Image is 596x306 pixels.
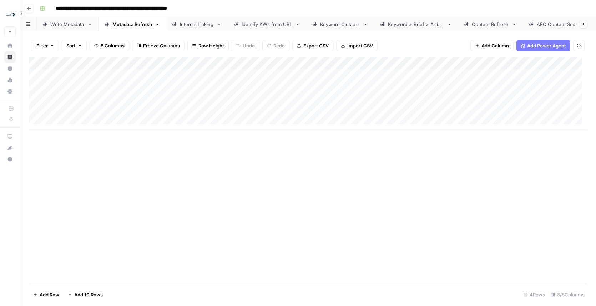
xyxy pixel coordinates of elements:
[166,17,228,31] a: Internal Linking
[292,40,333,51] button: Export CSV
[458,17,523,31] a: Content Refresh
[472,21,509,28] div: Content Refresh
[262,40,289,51] button: Redo
[4,131,16,142] a: AirOps Academy
[132,40,185,51] button: Freeze Columns
[187,40,229,51] button: Row Height
[273,42,285,49] span: Redo
[520,289,548,300] div: 4 Rows
[50,21,85,28] div: Write Metadata
[143,42,180,49] span: Freeze Columns
[101,42,125,49] span: 8 Columns
[243,42,255,49] span: Undo
[32,40,59,51] button: Filter
[62,40,87,51] button: Sort
[4,8,17,21] img: Compound Growth Logo
[66,42,76,49] span: Sort
[336,40,378,51] button: Import CSV
[242,21,292,28] div: Identify KWs from URL
[40,291,59,298] span: Add Row
[516,40,570,51] button: Add Power Agent
[374,17,458,31] a: Keyword > Brief > Article
[112,21,152,28] div: Metadata Refresh
[36,42,48,49] span: Filter
[99,17,166,31] a: Metadata Refresh
[4,51,16,63] a: Browse
[232,40,259,51] button: Undo
[29,289,64,300] button: Add Row
[388,21,444,28] div: Keyword > Brief > Article
[198,42,224,49] span: Row Height
[90,40,129,51] button: 8 Columns
[228,17,306,31] a: Identify KWs from URL
[4,74,16,86] a: Usage
[4,6,16,24] button: Workspace: Compound Growth
[36,17,99,31] a: Write Metadata
[5,142,15,153] div: What's new?
[4,40,16,51] a: Home
[527,42,566,49] span: Add Power Agent
[548,289,587,300] div: 8/8 Columns
[74,291,103,298] span: Add 10 Rows
[320,21,360,28] div: Keyword Clusters
[306,17,374,31] a: Keyword Clusters
[481,42,509,49] span: Add Column
[347,42,373,49] span: Import CSV
[4,154,16,165] button: Help + Support
[64,289,107,300] button: Add 10 Rows
[4,142,16,154] button: What's new?
[537,21,590,28] div: AEO Content Scorecard
[4,86,16,97] a: Settings
[303,42,329,49] span: Export CSV
[4,63,16,74] a: Your Data
[180,21,214,28] div: Internal Linking
[470,40,514,51] button: Add Column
